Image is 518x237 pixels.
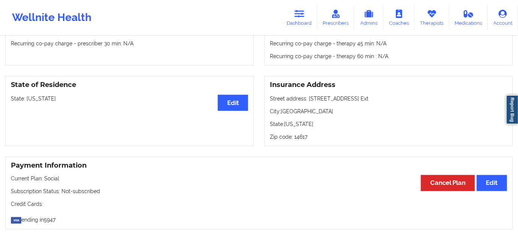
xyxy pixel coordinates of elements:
[354,5,383,30] a: Admins
[11,188,507,195] p: Subscription Status: Not-subscribed
[270,120,507,128] p: State: [US_STATE]
[270,52,507,60] p: Recurring co-pay charge - therapy 60 min : N/A
[270,95,507,102] p: Street address: [STREET_ADDRESS] Ext
[11,175,507,183] p: Current Plan: Social
[506,95,518,124] a: Report Bug
[477,175,507,191] button: Edit
[11,95,248,102] p: State: [US_STATE]
[415,5,449,30] a: Therapists
[449,5,488,30] a: Medications
[218,95,248,111] button: Edit
[488,5,518,30] a: Account
[317,5,355,30] a: Prescribers
[270,40,507,47] p: Recurring co-pay charge - therapy 45 min : N/A
[270,133,507,141] p: Zip code: 14617
[11,213,507,224] p: ending in 5947
[281,5,317,30] a: Dashboard
[11,81,248,89] h3: State of Residence
[383,5,415,30] a: Coaches
[11,201,507,208] p: Credit Cards:
[421,175,475,191] button: Cancel Plan
[11,40,248,47] p: Recurring co-pay charge - prescriber 30 min : N/A
[270,81,507,89] h3: Insurance Address
[270,108,507,115] p: City: [GEOGRAPHIC_DATA]
[11,161,507,170] h3: Payment Information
